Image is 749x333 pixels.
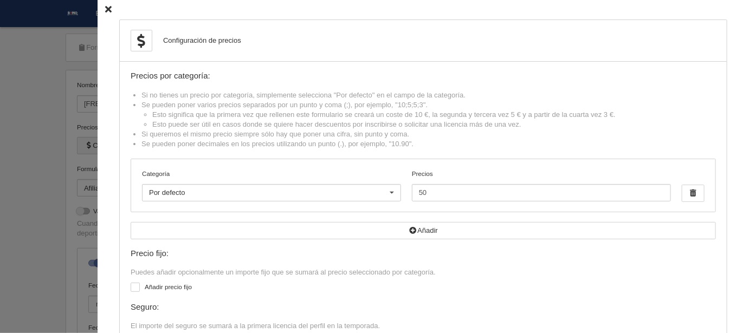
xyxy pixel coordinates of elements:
div: Seguro: [131,303,716,312]
div: El importe del seguro se sumará a la primera licencia del perfil en la temporada. [131,321,716,331]
span: Por defecto [149,188,185,197]
li: Si queremos el mismo precio siempre sólo hay que poner una cifra, sin punto y coma. [141,129,716,139]
label: Precios [412,169,671,201]
li: Se pueden poner varios precios separados por un punto y coma (;), por ejemplo, "10;5;5;3". [141,100,716,129]
div: Puedes añadir opcionalmente un importe fijo que se sumará al precio seleccionado por categoría. [131,267,716,277]
li: Esto puede ser útil en casos donde se quiere hacer descuentos por inscribirse o solicitar una lic... [152,120,716,129]
div: Precio fijo: [131,249,716,258]
label: Añadir precio fijo [131,282,716,295]
li: Esto significa que la primera vez que rellenen este formulario se creará un coste de 10 €, la seg... [152,110,716,120]
input: Precios [412,184,671,201]
label: Categoría [142,169,401,179]
li: Si no tienes un precio por categoría, simplemente selecciona "Por defecto" en el campo de la cate... [141,90,716,100]
button: Añadir [131,222,716,239]
li: Se pueden poner decimales en los precios utilizando un punto (.), por ejemplo, "10.90". [141,139,716,149]
div: Configuración de precios [163,36,241,45]
div: Precios por categoría: [131,71,716,81]
i: Cerrar [105,6,112,14]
